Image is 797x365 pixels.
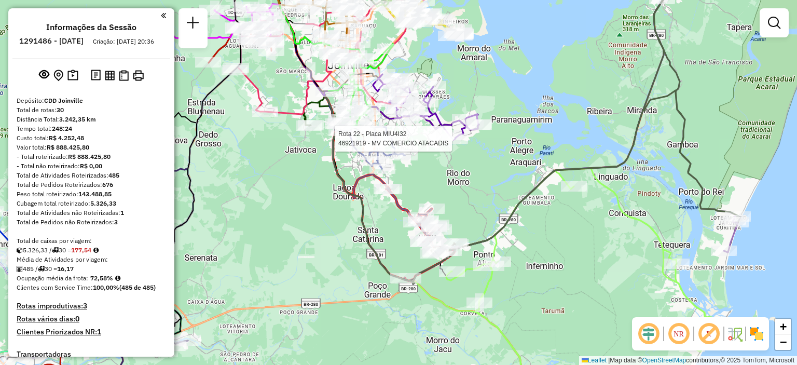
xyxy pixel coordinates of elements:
[51,67,65,84] button: Centralizar mapa no depósito ou ponto de apoio
[696,321,721,346] span: Exibir rótulo
[17,143,166,152] div: Valor total:
[17,274,88,282] span: Ocupação média da frota:
[44,97,83,104] strong: CDD Joinville
[17,350,166,359] h4: Transportadoras
[52,125,72,132] strong: 248:24
[83,301,87,310] strong: 3
[93,247,99,253] i: Meta Caixas/viagem: 196,87 Diferença: -19,33
[17,264,166,274] div: 485 / 30 =
[17,247,23,253] i: Cubagem total roteirizado
[49,134,84,142] strong: R$ 4.252,48
[17,105,166,115] div: Total de rotas:
[775,319,791,334] a: Zoom in
[90,199,116,207] strong: 5.326,33
[780,320,787,333] span: +
[75,314,79,323] strong: 0
[17,218,166,227] div: Total de Pedidos não Roteirizados:
[37,67,51,84] button: Exibir sessão original
[17,180,166,190] div: Total de Pedidos Roteirizados:
[47,143,89,151] strong: R$ 888.425,80
[764,12,785,33] a: Exibir filtros
[17,315,166,323] h4: Rotas vários dias:
[579,356,797,365] div: Map data © contributors,© 2025 TomTom, Microsoft
[97,327,101,336] strong: 1
[780,335,787,348] span: −
[120,209,124,217] strong: 1
[17,208,166,218] div: Total de Atividades não Roteirizadas:
[68,153,111,160] strong: R$ 888.425,80
[115,275,120,281] em: Média calculada utilizando a maior ocupação (%Peso ou %Cubagem) de cada rota da sessão. Rotas cro...
[103,68,117,82] button: Visualizar relatório de Roteirização
[17,266,23,272] i: Total de Atividades
[748,326,765,342] img: Exibir/Ocultar setores
[19,36,84,46] h6: 1291486 - [DATE]
[17,246,166,255] div: 5.326,33 / 30 =
[582,357,607,364] a: Leaflet
[183,12,203,36] a: Nova sessão e pesquisa
[17,328,166,336] h4: Clientes Priorizados NR:
[642,357,686,364] a: OpenStreetMap
[161,9,166,21] a: Clique aqui para minimizar o painel
[89,67,103,84] button: Logs desbloquear sessão
[636,321,661,346] span: Ocultar deslocamento
[608,357,610,364] span: |
[59,115,96,123] strong: 3.242,35 km
[46,22,136,32] h4: Informações da Sessão
[114,218,118,226] strong: 3
[108,171,119,179] strong: 485
[17,255,166,264] div: Média de Atividades por viagem:
[57,106,64,114] strong: 30
[17,115,166,124] div: Distância Total:
[119,283,156,291] strong: (485 de 485)
[93,283,119,291] strong: 100,00%
[17,161,166,171] div: - Total não roteirizado:
[38,266,45,272] i: Total de rotas
[666,321,691,346] span: Ocultar NR
[17,283,93,291] span: Clientes com Service Time:
[78,190,112,198] strong: 143.488,85
[17,171,166,180] div: Total de Atividades Roteirizadas:
[17,190,166,199] div: Peso total roteirizado:
[17,133,166,143] div: Custo total:
[65,67,80,84] button: Painel de Sugestão
[90,274,113,282] strong: 72,58%
[17,302,166,310] h4: Rotas improdutivas:
[17,236,166,246] div: Total de caixas por viagem:
[52,247,59,253] i: Total de rotas
[17,96,166,105] div: Depósito:
[726,326,743,342] img: Fluxo de ruas
[71,246,91,254] strong: 177,54
[89,37,158,46] div: Criação: [DATE] 20:36
[17,152,166,161] div: - Total roteirizado:
[17,124,166,133] div: Tempo total:
[775,334,791,350] a: Zoom out
[131,68,146,83] button: Imprimir Rotas
[80,162,102,170] strong: R$ 0,00
[117,68,131,83] button: Visualizar Romaneio
[17,199,166,208] div: Cubagem total roteirizado:
[57,265,74,273] strong: 16,17
[102,181,113,188] strong: 676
